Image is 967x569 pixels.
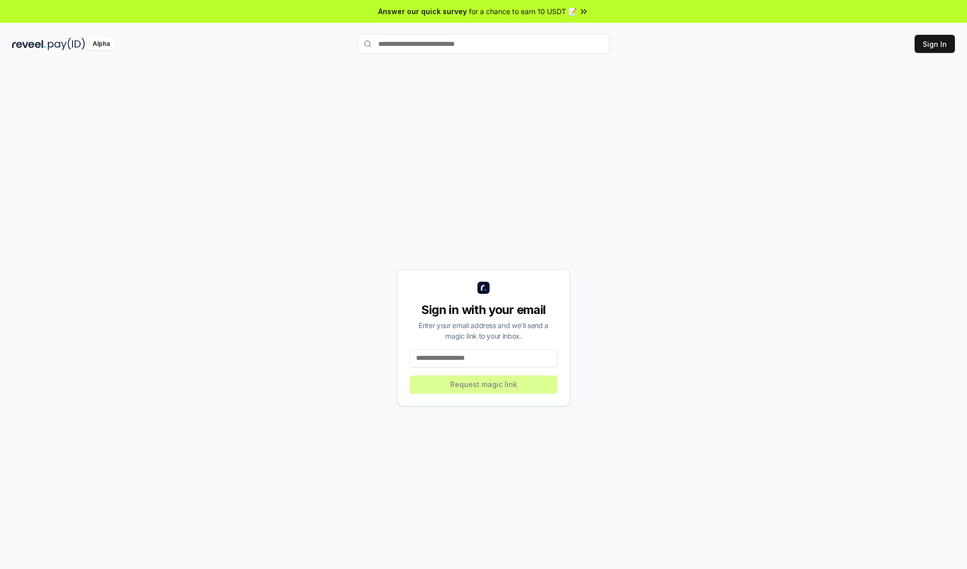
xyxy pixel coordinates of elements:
img: pay_id [48,38,85,50]
span: Answer our quick survey [378,6,467,17]
button: Sign In [915,35,955,53]
div: Sign in with your email [409,302,558,318]
span: for a chance to earn 10 USDT 📝 [469,6,577,17]
div: Alpha [87,38,115,50]
img: reveel_dark [12,38,46,50]
img: logo_small [477,282,490,294]
div: Enter your email address and we’ll send a magic link to your inbox. [409,320,558,341]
